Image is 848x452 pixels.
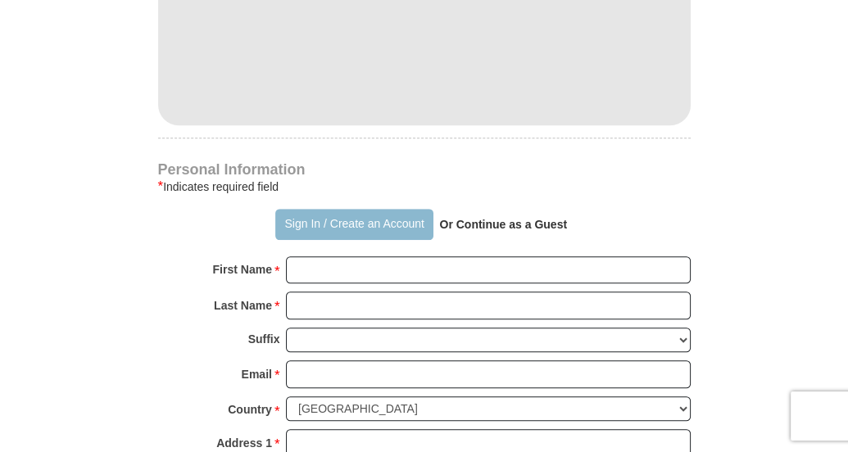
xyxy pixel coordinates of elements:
strong: First Name [213,258,272,281]
strong: Or Continue as a Guest [439,218,567,231]
button: Sign In / Create an Account [275,209,433,240]
div: Indicates required field [158,177,691,197]
strong: Last Name [214,294,272,317]
h4: Personal Information [158,163,691,176]
strong: Suffix [248,328,280,350]
strong: Email [242,363,272,386]
strong: Country [228,398,272,421]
